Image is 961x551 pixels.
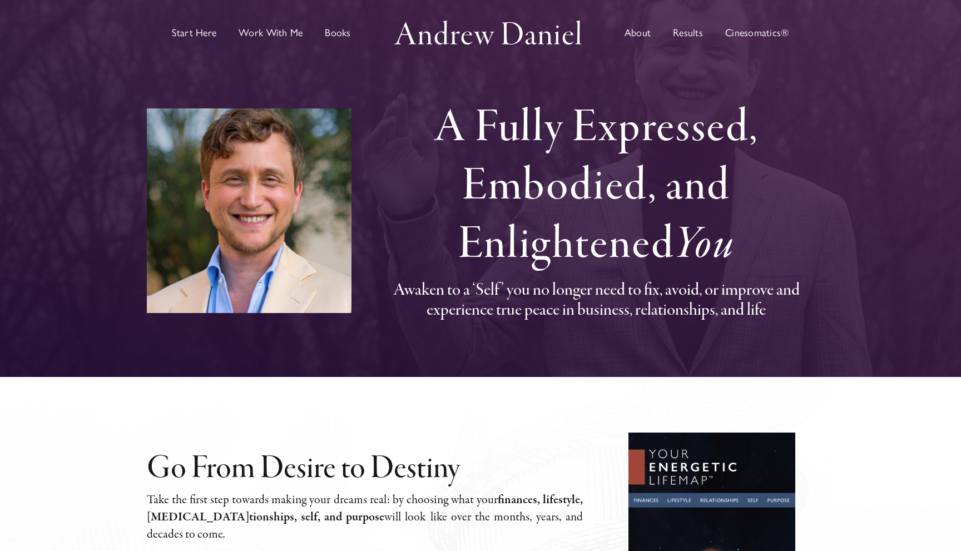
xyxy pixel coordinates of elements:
[147,492,583,543] p: Take the first step towards mak­ing your dreams real: by choos­ing what your will look like over ...
[725,28,789,38] span: Cinesomatics®
[673,2,703,63] a: Results
[325,28,350,38] span: Books
[172,28,216,38] span: Start Here
[147,108,351,313] img: andrew-daniel-2023–3‑headshot-50
[172,2,216,63] a: Start Here
[625,28,651,38] span: About
[223,526,226,543] i: .
[674,216,734,275] em: You
[325,2,350,63] a: Discover books written by Andrew Daniel
[673,28,703,38] span: Results
[147,492,583,525] b: finances, lifestyle, [MEDICAL_DATA]­tion­ships, self, and pur­pose
[239,2,303,63] a: Work with Andrew in groups or private sessions
[378,100,814,275] h1: A Fully Expressed, Embodied, and Enlightened
[625,2,651,63] a: About
[725,2,789,63] a: Cinesomatics®
[239,28,303,38] span: Work With Me
[147,452,583,487] h2: Go From Desire to Destiny
[378,281,814,322] h3: Awaken to a ‘Self’ you no longer need to fix, avoid, or improve and experience true peace in busi...
[390,17,585,48] img: Andrew Daniel Logo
